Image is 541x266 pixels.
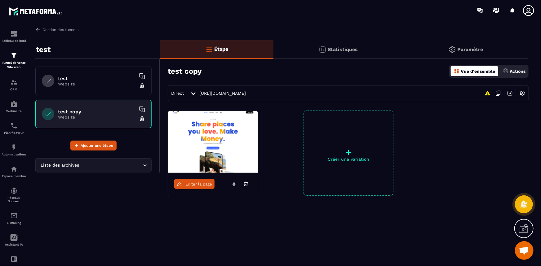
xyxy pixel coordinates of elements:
img: setting-w.858f3a88.svg [517,87,528,99]
img: arrow [35,27,41,33]
h6: test copy [58,109,135,115]
p: Assistant IA [2,243,26,246]
img: formation [10,52,18,59]
p: Statistiques [328,46,358,52]
p: Étape [214,46,228,52]
p: CRM [2,88,26,91]
p: Espace membre [2,174,26,178]
div: Search for option [35,158,152,172]
a: [URL][DOMAIN_NAME] [199,91,246,96]
div: Ouvrir le chat [515,241,534,260]
button: Ajouter une étape [70,141,117,150]
a: formationformationTunnel de vente Site web [2,47,26,74]
a: schedulerschedulerPlanificateur [2,117,26,139]
img: setting-gr.5f69749f.svg [449,46,456,53]
img: stats.20deebd0.svg [319,46,326,53]
p: Créer une variation [304,157,393,162]
a: social-networksocial-networkRéseaux Sociaux [2,182,26,207]
p: Vue d'ensemble [461,69,495,74]
a: Éditer la page [174,179,215,189]
img: bars-o.4a397970.svg [205,46,213,53]
img: automations [10,144,18,151]
p: Automatisations [2,153,26,156]
img: dashboard-orange.40269519.svg [454,68,459,74]
img: trash [139,82,145,89]
p: Webinaire [2,109,26,113]
p: Paramètre [458,46,483,52]
a: Assistant IA [2,229,26,251]
p: Réseaux Sociaux [2,196,26,203]
a: formationformationCRM [2,74,26,96]
img: accountant [10,255,18,263]
p: Tableau de bord [2,39,26,42]
img: automations [10,100,18,108]
a: automationsautomationsEspace membre [2,161,26,182]
p: test [36,43,51,56]
input: Search for option [81,162,141,169]
img: image [168,111,258,173]
p: Planificateur [2,131,26,134]
a: emailemailE-mailing [2,207,26,229]
span: Direct [171,91,184,96]
span: Liste des archives [39,162,81,169]
p: Website [58,81,135,86]
img: email [10,212,18,220]
img: actions.d6e523a2.png [503,68,508,74]
p: Website [58,115,135,120]
img: formation [10,30,18,37]
span: Éditer la page [185,182,212,186]
p: + [304,148,393,157]
p: E-mailing [2,221,26,225]
img: trash [139,116,145,122]
h3: test copy [168,67,202,76]
img: logo [9,6,64,17]
img: formation [10,79,18,86]
span: Ajouter une étape [81,142,113,149]
h6: test [58,76,135,81]
img: automations [10,165,18,173]
img: arrow-next.bcc2205e.svg [504,87,516,99]
img: social-network [10,187,18,194]
a: automationsautomationsAutomatisations [2,139,26,161]
a: automationsautomationsWebinaire [2,96,26,117]
p: Tunnel de vente Site web [2,61,26,69]
a: formationformationTableau de bord [2,25,26,47]
a: Gestion des tunnels [35,27,78,33]
img: scheduler [10,122,18,129]
p: Actions [510,69,525,74]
